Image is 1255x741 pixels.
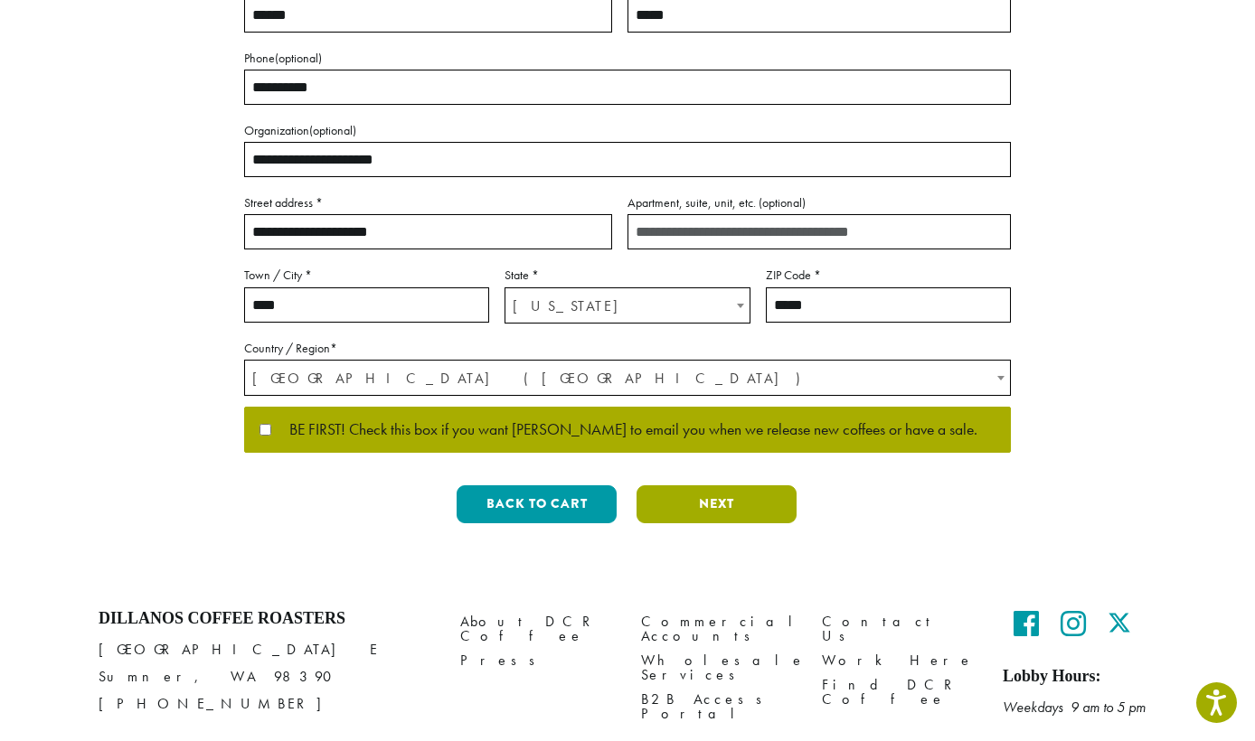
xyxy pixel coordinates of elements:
a: B2B Access Portal [641,688,795,727]
span: United States (US) [245,361,1010,396]
p: [GEOGRAPHIC_DATA] E Sumner, WA 98390 [PHONE_NUMBER] [99,636,433,718]
input: BE FIRST! Check this box if you want [PERSON_NAME] to email you when we release new coffees or ha... [259,424,271,436]
label: State [505,264,750,286]
label: Town / City [244,264,489,286]
span: (optional) [759,194,806,211]
h5: Lobby Hours: [1003,667,1156,687]
a: Contact Us [822,609,976,648]
span: (optional) [309,122,356,138]
span: (optional) [275,50,322,66]
span: Oregon [505,288,749,324]
label: Apartment, suite, unit, etc. [627,192,1011,214]
button: Next [637,485,797,523]
a: Wholesale Services [641,649,795,688]
em: Weekdays 9 am to 5 pm [1003,698,1146,717]
span: State [505,287,750,324]
a: Work Here [822,649,976,673]
span: BE FIRST! Check this box if you want [PERSON_NAME] to email you when we release new coffees or ha... [271,422,977,438]
a: Commercial Accounts [641,609,795,648]
label: Street address [244,192,612,214]
label: Organization [244,119,1011,142]
a: About DCR Coffee [460,609,614,648]
label: ZIP Code [766,264,1011,286]
button: Back to cart [457,485,617,523]
a: Press [460,649,614,673]
span: Country / Region [244,360,1011,396]
h4: Dillanos Coffee Roasters [99,609,433,629]
a: Find DCR Coffee [822,673,976,712]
